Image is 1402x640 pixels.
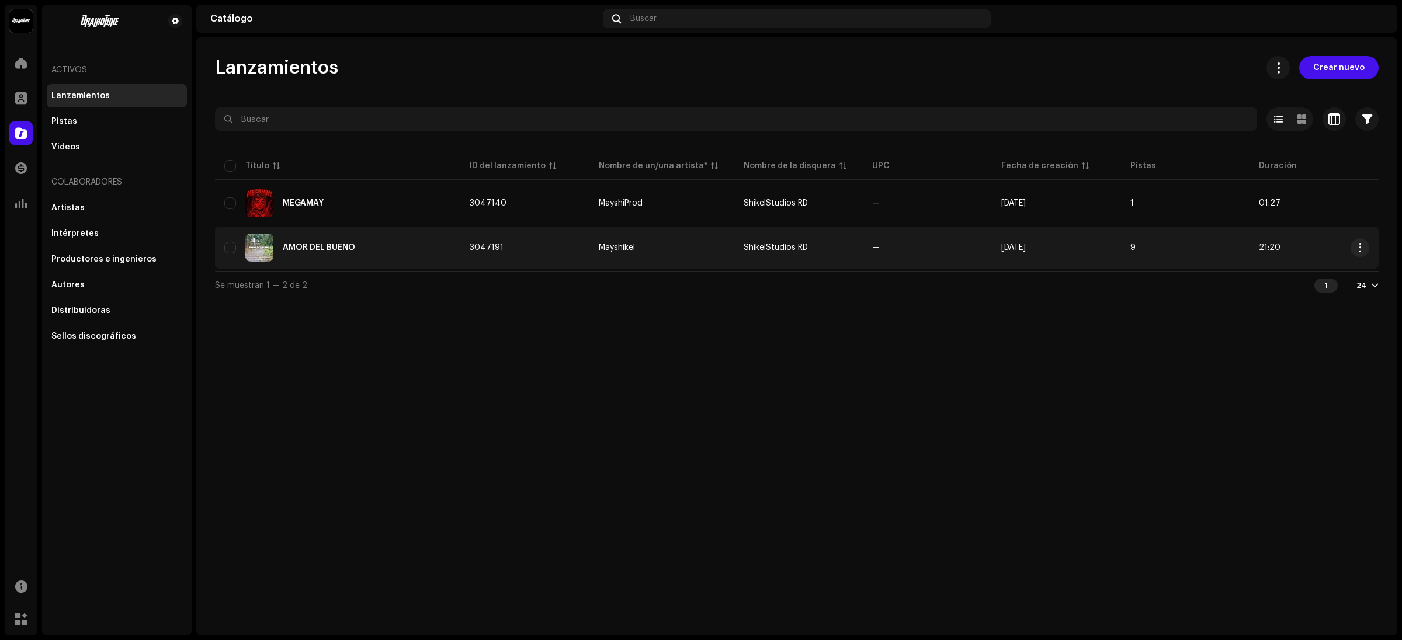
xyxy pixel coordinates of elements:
div: Distribuidoras [51,306,110,315]
div: MEGAMAY [283,199,324,207]
span: — [872,244,880,252]
img: 6d8bbc4a-db5d-466b-be45-5a2c4477066d [245,189,273,217]
span: — [872,199,880,207]
img: b2590a90-de89-44a4-95b7-ce963566eb8b [1365,9,1383,28]
div: 1 [1314,279,1338,293]
re-m-nav-item: Artistas [47,196,187,220]
re-m-nav-item: Sellos discográficos [47,325,187,348]
div: Mayshikel [599,244,635,252]
img: 10370c6a-d0e2-4592-b8a2-38f444b0ca44 [9,9,33,33]
div: Intérpretes [51,229,99,238]
re-m-nav-item: Productores e ingenieros [47,248,187,271]
span: Mayshikel [599,244,725,252]
div: Autores [51,280,85,290]
re-m-nav-item: Pistas [47,110,187,133]
re-m-nav-item: Autores [47,273,187,297]
span: 9 [1130,244,1136,252]
span: ShikelStudios RD [744,199,808,207]
span: Buscar [630,14,657,23]
div: Catálogo [210,14,598,23]
div: Título [245,160,269,172]
re-a-nav-header: Activos [47,56,187,84]
span: 8 oct 2025 [1001,244,1026,252]
button: Crear nuevo [1299,56,1379,79]
span: ShikelStudios RD [744,244,808,252]
span: Crear nuevo [1313,56,1365,79]
img: 4be5d718-524a-47ed-a2e2-bfbeb4612910 [51,14,150,28]
div: Productores e ingenieros [51,255,157,264]
re-a-nav-header: Colaboradores [47,168,187,196]
img: b03a21b9-a5b6-4bb4-85b1-af00551b13e1 [245,234,273,262]
re-m-nav-item: Lanzamientos [47,84,187,107]
div: Sellos discográficos [51,332,136,341]
re-m-nav-item: Videos [47,135,187,159]
span: 3047140 [470,199,506,207]
div: Pistas [51,117,77,126]
div: Artistas [51,203,85,213]
span: 01:27 [1259,199,1280,207]
span: 3047191 [470,244,504,252]
span: 21:20 [1259,244,1280,252]
div: 24 [1356,281,1367,290]
span: MayshiProd [599,199,725,207]
span: 1 [1130,199,1134,207]
span: 8 oct 2025 [1001,199,1026,207]
input: Buscar [215,107,1257,131]
span: Lanzamientos [215,56,338,79]
div: Fecha de creación [1001,160,1078,172]
div: Videos [51,142,80,152]
div: Lanzamientos [51,91,110,100]
div: AMOR DEL BUENO [283,244,355,252]
re-m-nav-item: Distribuidoras [47,299,187,322]
div: ID del lanzamiento [470,160,546,172]
div: MayshiProd [599,199,643,207]
div: Nombre de la disquera [744,160,836,172]
div: Nombre de un/una artista* [599,160,707,172]
span: Se muestran 1 — 2 de 2 [215,281,307,290]
re-m-nav-item: Intérpretes [47,222,187,245]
